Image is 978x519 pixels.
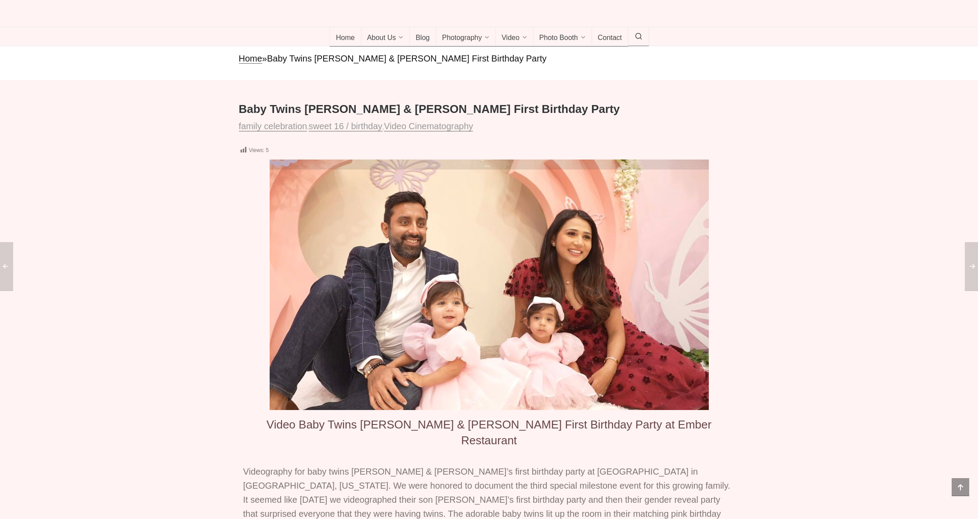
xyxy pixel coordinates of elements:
[592,27,628,47] a: Contact
[309,121,383,131] a: sweet 16 / birthday
[239,102,740,117] h1: Baby Twins [PERSON_NAME] & [PERSON_NAME] First Birthday Party
[384,121,473,131] a: Video Cinematography
[436,27,496,47] a: Photography
[266,147,269,153] span: 5
[598,34,622,43] span: Contact
[539,34,578,43] span: Photo Booth
[267,418,711,447] span: Video Baby Twins [PERSON_NAME] & [PERSON_NAME] First Birthday Party at Ember Restaurant
[367,34,396,43] span: About Us
[239,53,740,65] nav: breadcrumbs
[415,34,429,43] span: Blog
[270,160,709,410] img: videography baby first birthday party ember restaurant
[409,27,436,47] a: Blog
[329,27,361,47] a: Home
[495,27,534,47] a: Video
[239,54,262,64] a: Home
[361,27,410,47] a: About Us
[262,54,267,63] span: »
[502,34,520,43] span: Video
[442,34,482,43] span: Photography
[239,121,307,131] a: family celebration
[239,124,477,131] span: , ,
[267,54,546,63] span: Baby Twins [PERSON_NAME] & [PERSON_NAME] First Birthday Party
[533,27,592,47] a: Photo Booth
[249,147,264,153] span: Views:
[336,34,355,43] span: Home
